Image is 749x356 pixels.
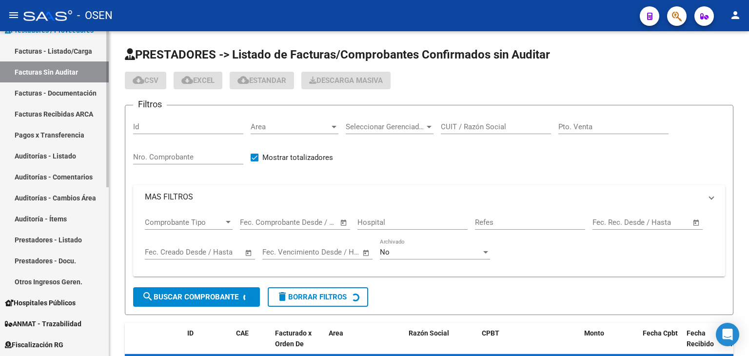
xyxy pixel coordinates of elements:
input: End date [303,248,350,257]
span: Razón Social [409,329,449,337]
span: PRESTADORES -> Listado de Facturas/Comprobantes Confirmados sin Auditar [125,48,550,61]
app-download-masive: Descarga masiva de comprobantes (adjuntos) [301,72,391,89]
button: Borrar Filtros [268,287,368,307]
button: Open calendar [361,247,372,258]
mat-icon: cloud_download [237,74,249,86]
span: ID [187,329,194,337]
mat-icon: search [142,291,154,302]
div: Open Intercom Messenger [716,323,739,346]
input: Start date [592,218,624,227]
input: Start date [145,248,177,257]
span: Area [329,329,343,337]
button: Estandar [230,72,294,89]
span: Hospitales Públicos [5,297,76,308]
mat-icon: person [729,9,741,21]
input: End date [633,218,680,227]
button: Open calendar [338,217,350,228]
input: Start date [262,248,294,257]
input: Start date [240,218,272,227]
span: CSV [133,76,158,85]
mat-panel-title: MAS FILTROS [145,192,702,202]
h3: Filtros [133,98,167,111]
span: Descarga Masiva [309,76,383,85]
span: Fecha Cpbt [643,329,678,337]
span: Monto [584,329,604,337]
span: Seleccionar Gerenciador [346,122,425,131]
span: ANMAT - Trazabilidad [5,318,81,329]
input: End date [280,218,328,227]
input: End date [185,248,233,257]
mat-icon: cloud_download [133,74,144,86]
button: Open calendar [243,247,255,258]
mat-expansion-panel-header: MAS FILTROS [133,185,725,209]
button: Buscar Comprobante [133,287,260,307]
span: Area [251,122,330,131]
mat-icon: cloud_download [181,74,193,86]
span: Mostrar totalizadores [262,152,333,163]
mat-icon: delete [276,291,288,302]
span: Borrar Filtros [276,293,347,301]
div: MAS FILTROS [133,209,725,277]
span: Facturado x Orden De [275,329,312,348]
mat-icon: menu [8,9,20,21]
span: CPBT [482,329,499,337]
span: No [380,248,390,257]
button: Open calendar [691,217,702,228]
span: Estandar [237,76,286,85]
button: CSV [125,72,166,89]
span: EXCEL [181,76,215,85]
span: CAE [236,329,249,337]
button: Descarga Masiva [301,72,391,89]
span: Fiscalización RG [5,339,63,350]
span: Comprobante Tipo [145,218,224,227]
span: - OSEN [77,5,113,26]
span: Buscar Comprobante [142,293,238,301]
span: Fecha Recibido [687,329,714,348]
button: EXCEL [174,72,222,89]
